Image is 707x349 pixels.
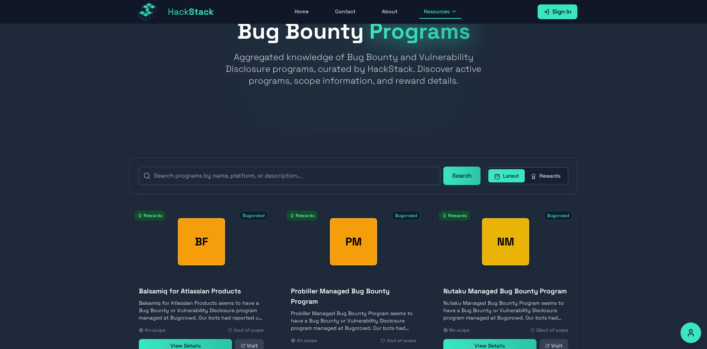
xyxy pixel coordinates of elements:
span: Rewards [439,211,470,220]
a: Sign In [538,4,577,19]
span: Resources [424,8,450,15]
a: Home [290,5,313,19]
span: Sign In [552,7,571,16]
span: 2 in scope [297,338,317,343]
span: 8 in scope [449,327,469,333]
p: Aggregated knowledge of Bug Bounty and Vulnerability Disclosure programs, curated by HackStack. D... [212,51,495,87]
div: Nutaku Managed Bug Bounty Program [482,218,529,265]
h1: Bug Bounty [130,20,577,42]
span: Rewards [134,211,166,220]
button: Latest [488,169,525,182]
span: Rewards [286,211,318,220]
span: 29 out of scope [536,327,568,333]
span: 4 in scope [145,327,165,333]
button: Rewards [525,169,566,182]
a: About [377,5,402,19]
input: Search programs by name, platform, or description... [139,167,440,185]
span: Hack [168,6,214,18]
a: Contact [331,5,360,19]
button: Search [443,167,481,185]
span: Bugcrowd [392,211,421,220]
span: Bugcrowd [239,211,268,220]
p: Probiller Managed Bug Bounty Program seems to have a Bug Bounty or Vulnerability Disclosure progr... [291,310,416,332]
span: Programs [369,17,470,45]
button: Accessibility Options [680,322,701,343]
span: Stack [189,6,214,17]
div: Balsamiq for Atlassian Products [178,218,225,265]
h3: Probiller Managed Bug Bounty Program [291,286,416,307]
span: Bugcrowd [544,211,573,220]
div: Probiller Managed Bug Bounty Program [330,218,377,265]
h3: Balsamiq for Atlassian Products [139,286,264,296]
span: 2 out of scope [387,338,416,343]
p: Balsamiq for Atlassian Products seems to have a Bug Bounty or Vulnerability Disclosure program ma... [139,299,264,321]
p: Nutaku Managed Bug Bounty Program seems to have a Bug Bounty or Vulnerability Disclosure program ... [443,299,568,321]
span: 0 out of scope [234,327,264,333]
button: Resources [419,5,461,19]
h3: Nutaku Managed Bug Bounty Program [443,286,568,296]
